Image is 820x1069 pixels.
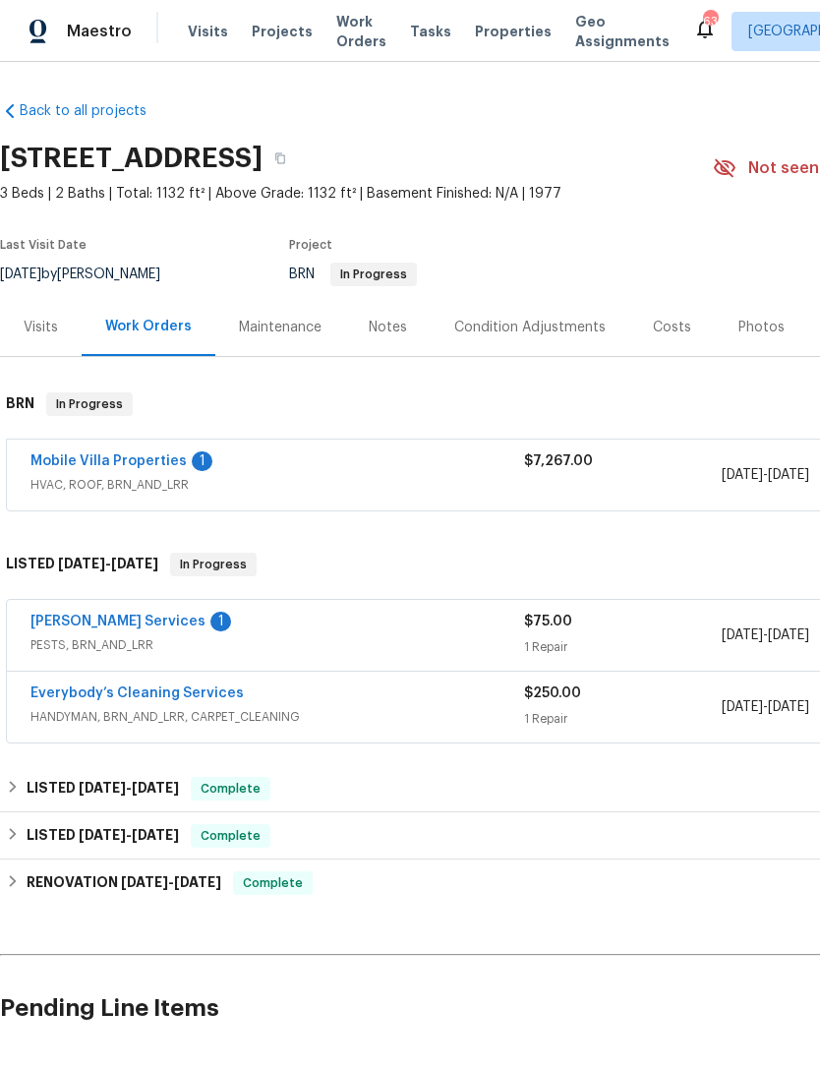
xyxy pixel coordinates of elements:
span: [DATE] [722,468,763,482]
span: In Progress [172,555,255,574]
span: - [722,465,809,485]
div: Work Orders [105,317,192,336]
div: Photos [738,318,785,337]
div: Visits [24,318,58,337]
span: In Progress [48,394,131,414]
span: - [58,557,158,570]
span: - [121,875,221,889]
div: Notes [369,318,407,337]
span: [DATE] [79,828,126,842]
div: Condition Adjustments [454,318,606,337]
a: Mobile Villa Properties [30,454,187,468]
div: 1 Repair [524,709,722,729]
h6: LISTED [27,777,179,801]
button: Copy Address [263,141,298,176]
h6: BRN [6,392,34,416]
span: [DATE] [132,828,179,842]
span: $250.00 [524,686,581,700]
span: Tasks [410,25,451,38]
a: Everybody’s Cleaning Services [30,686,244,700]
div: Costs [653,318,691,337]
span: $75.00 [524,615,572,628]
span: [DATE] [58,557,105,570]
span: Projects [252,22,313,41]
span: BRN [289,267,417,281]
span: [DATE] [79,781,126,795]
span: $7,267.00 [524,454,593,468]
span: HVAC, ROOF, BRN_AND_LRR [30,475,524,495]
span: [DATE] [132,781,179,795]
div: Maintenance [239,318,322,337]
h6: LISTED [6,553,158,576]
h6: LISTED [27,824,179,848]
span: In Progress [332,268,415,280]
span: Complete [235,873,311,893]
span: Maestro [67,22,132,41]
span: [DATE] [768,628,809,642]
div: 1 [192,451,212,471]
span: Work Orders [336,12,386,51]
div: 63 [703,12,717,31]
span: - [79,781,179,795]
span: [DATE] [174,875,221,889]
a: [PERSON_NAME] Services [30,615,205,628]
span: [DATE] [722,700,763,714]
div: 1 Repair [524,637,722,657]
span: Visits [188,22,228,41]
span: [DATE] [768,700,809,714]
span: Project [289,239,332,251]
span: [DATE] [722,628,763,642]
span: - [79,828,179,842]
span: - [722,697,809,717]
span: HANDYMAN, BRN_AND_LRR, CARPET_CLEANING [30,707,524,727]
span: [DATE] [121,875,168,889]
span: Properties [475,22,552,41]
span: Geo Assignments [575,12,670,51]
span: [DATE] [768,468,809,482]
span: [DATE] [111,557,158,570]
span: Complete [193,826,268,846]
span: Complete [193,779,268,799]
h6: RENOVATION [27,871,221,895]
span: - [722,625,809,645]
div: 1 [210,612,231,631]
span: PESTS, BRN_AND_LRR [30,635,524,655]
